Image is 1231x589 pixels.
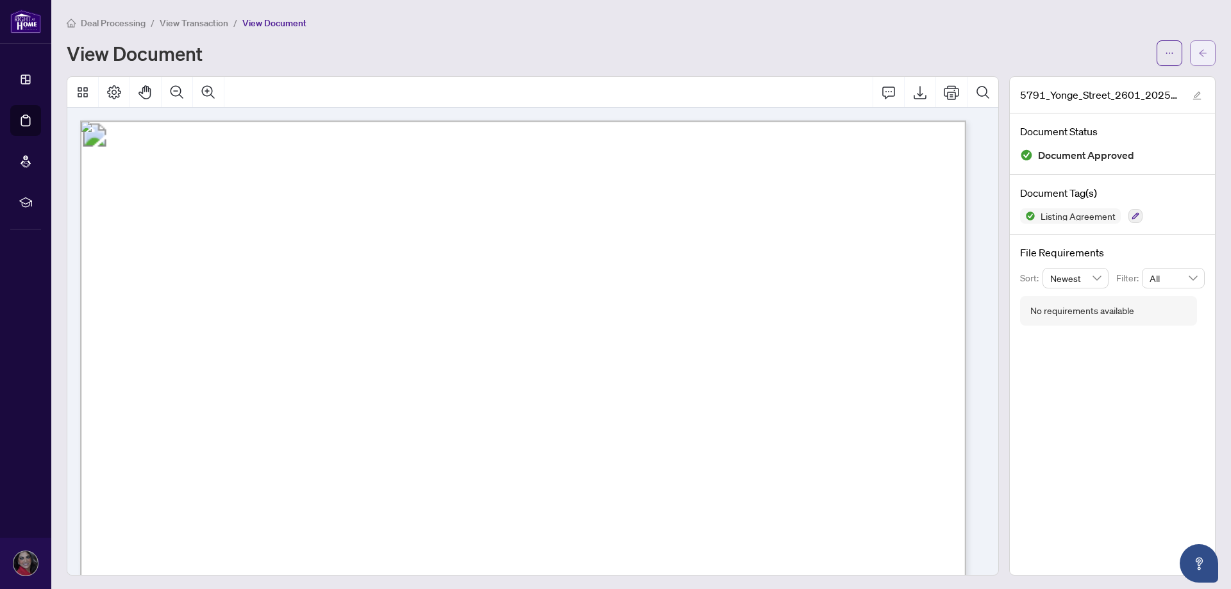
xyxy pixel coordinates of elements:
span: Document Approved [1038,147,1134,164]
h4: Document Status [1020,124,1205,139]
img: Profile Icon [13,551,38,576]
h4: Document Tag(s) [1020,185,1205,201]
span: edit [1193,91,1202,100]
span: Newest [1050,269,1101,288]
img: Status Icon [1020,208,1035,224]
span: View Document [242,17,306,29]
h1: View Document [67,43,203,63]
img: Document Status [1020,149,1033,162]
button: Open asap [1180,544,1218,583]
span: home [67,19,76,28]
span: All [1150,269,1197,288]
img: logo [10,10,41,33]
span: ellipsis [1165,49,1174,58]
li: / [151,15,155,30]
span: Listing Agreement [1035,212,1121,220]
h4: File Requirements [1020,245,1205,260]
li: / [233,15,237,30]
p: Sort: [1020,271,1043,285]
span: arrow-left [1198,49,1207,58]
span: View Transaction [160,17,228,29]
div: No requirements available [1030,304,1134,318]
p: Filter: [1116,271,1142,285]
span: Deal Processing [81,17,146,29]
span: 5791_Yonge_Street_2601_2025-09-08_10_40_04__1_.pdf [1020,87,1180,103]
